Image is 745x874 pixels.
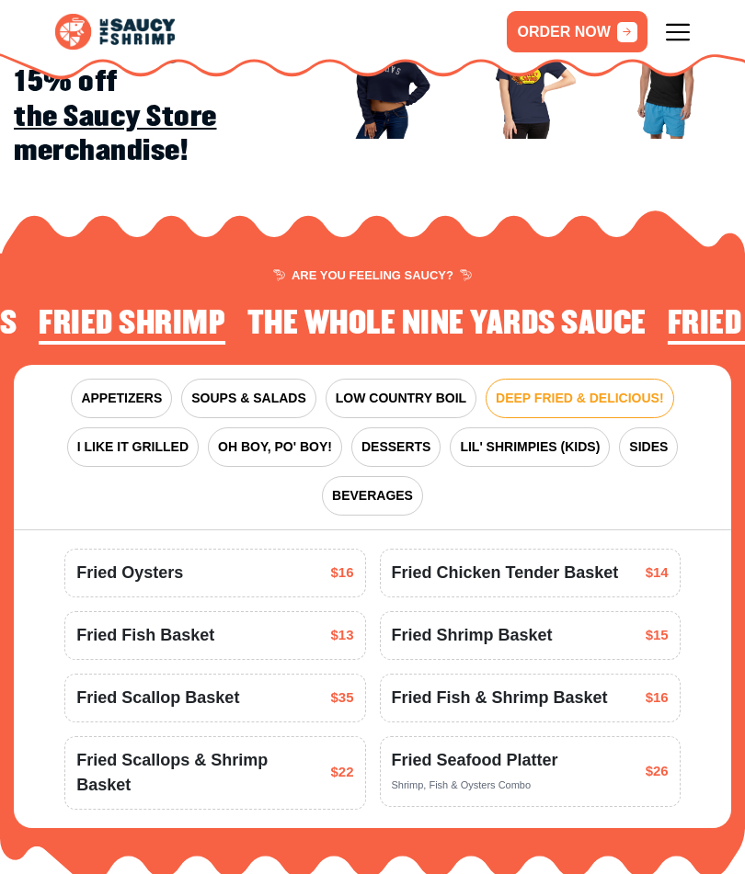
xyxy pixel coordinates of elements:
[460,437,600,457] span: LIL' SHRIMPIES (KIDS)
[486,379,674,418] button: DEEP FRIED & DELICIOUS!
[208,427,342,467] button: OH BOY, PO' BOY!
[351,427,441,467] button: DESSERTS
[330,625,353,646] span: $13
[330,562,353,584] span: $16
[646,625,669,646] span: $15
[181,379,315,418] button: SOUPS & SALADS
[619,427,678,467] button: SIDES
[322,476,423,516] button: BEVERAGES
[39,306,225,342] h2: Fried Shrimp
[76,561,183,585] span: Fried Oysters
[76,686,239,710] span: Fried Scallop Basket
[332,486,413,505] span: BEVERAGES
[218,437,332,457] span: OH BOY, PO' BOY!
[273,269,472,281] span: ARE YOU FEELING SAUCY?
[81,389,162,408] span: APPETIZERS
[76,748,316,798] span: Fried Scallops & Shrimp Basket
[247,306,647,346] li: 2 of 4
[450,427,610,467] button: LIL' SHRIMPIES (KIDS)
[77,437,189,457] span: I LIKE IT GRILLED
[330,687,353,709] span: $35
[14,100,217,134] a: the Saucy Store
[507,11,647,52] a: ORDER NOW
[361,437,430,457] span: DESSERTS
[392,623,553,648] span: Fried Shrimp Basket
[71,379,172,418] button: APPETIZERS
[392,686,608,710] span: Fried Fish & Shrimp Basket
[67,427,199,467] button: I LIKE IT GRILLED
[330,762,353,783] span: $22
[646,761,669,782] span: $26
[646,562,669,584] span: $14
[392,748,558,773] span: Fried Seafood Platter
[76,623,214,648] span: Fried Fish Basket
[629,437,668,457] span: SIDES
[191,389,305,408] span: SOUPS & SALADS
[496,389,664,408] span: DEEP FRIED & DELICIOUS!
[336,389,466,408] span: LOW COUNTRY BOIL
[55,14,175,50] img: logo
[247,306,647,342] h2: The Whole Nine Yards Sauce
[39,306,225,346] li: 1 of 4
[326,379,476,418] button: LOW COUNTRY BOIL
[392,561,619,585] span: Fried Chicken Tender Basket
[392,779,532,790] span: Shrimp, Fish & Oysters Combo
[646,687,669,709] span: $16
